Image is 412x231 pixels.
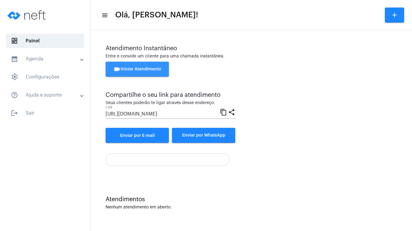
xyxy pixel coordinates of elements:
span: Configurações [6,70,84,84]
span: Enviar por WhatsApp [182,133,225,137]
mat-icon: videocam [113,66,121,73]
span: sidenav icon [11,37,18,45]
a: Enviar por E-mail [106,128,169,143]
span: Iniciar Atendimento [113,67,161,71]
div: Atendimento Instantâneo [106,45,397,52]
div: Entre e convide um cliente para uma chamada instantânea. [106,54,397,59]
mat-icon: share [228,108,235,115]
span: Enviar por E-mail [120,134,155,138]
button: Enviar por WhatsApp [172,128,235,143]
mat-panel-title: Agenda [11,55,81,63]
button: Iniciar Atendimento [106,62,169,77]
mat-panel-title: Ajuda e suporte [11,91,81,99]
div: Atendimentos [106,196,397,203]
mat-expansion-panel-header: sidenav iconAjuda e suporte [4,88,90,102]
mat-icon: sidenav icon [11,109,18,117]
mat-icon: content_copy [220,108,227,115]
div: Nenhum atendimento em aberto. [106,205,397,210]
img: logo-neft-novo-2.png [5,3,50,27]
div: Seus clientes poderão te ligar através desse endereço. [106,101,235,105]
mat-icon: add [391,11,398,19]
mat-icon: sidenav icon [101,12,107,19]
span: Sair [6,106,84,120]
mat-expansion-panel-header: sidenav iconAgenda [4,52,90,66]
span: Olá, [PERSON_NAME]! [115,10,198,20]
mat-icon: sidenav icon [11,55,18,63]
div: Compartilhe o seu link para atendimento [106,92,235,98]
span: sidenav icon [11,73,18,81]
mat-icon: sidenav icon [11,91,18,99]
span: Painel [6,34,84,48]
